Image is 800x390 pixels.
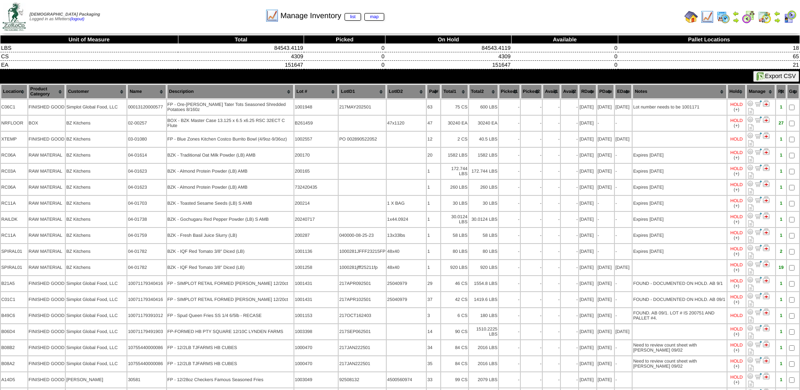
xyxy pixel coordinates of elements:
td: Expires [DATE] [633,212,726,227]
td: - [521,164,542,179]
td: BOX - BZK Master Case 13.125 x 6.5 x6.25 RSC 32ECT C Flute [167,116,294,131]
i: Note [748,204,754,211]
td: 1002557 [294,132,338,147]
td: 4309 [385,52,512,61]
img: Adjust [747,164,754,171]
td: 30 LBS [469,196,498,211]
td: 151647 [178,61,304,69]
td: 75 CS [441,100,468,115]
img: Manage Hold [763,180,770,187]
td: - [543,196,560,211]
th: Total1 [441,84,468,99]
td: 0 [304,61,385,69]
td: RC03A [1,164,27,179]
img: Manage Hold [763,309,770,315]
div: 1 [776,217,786,222]
th: LotID2 [387,84,426,99]
td: 172.744 LBS [441,164,468,179]
td: 2 CS [441,132,468,147]
td: 30240 EA [469,116,498,131]
td: [DATE] [597,132,614,147]
td: BZK - Gochugaru Red Pepper Powder (LB) S AMB [167,212,294,227]
td: BZ Kitchens [66,148,127,163]
th: Lot # [294,84,338,99]
td: 13x33lbs [387,228,426,243]
img: Manage Hold [763,276,770,283]
i: Note [748,172,754,179]
td: 04-01623 [127,164,166,179]
td: 04-01623 [127,180,166,195]
td: - [561,196,578,211]
td: 04-01703 [127,196,166,211]
img: Manage Hold [763,196,770,203]
td: - [499,148,520,163]
th: Notes [633,84,726,99]
th: Name [127,84,166,99]
a: (logout) [70,17,84,22]
td: - [561,164,578,179]
td: 04-01738 [127,212,166,227]
div: 1 [776,137,786,142]
td: - [543,148,560,163]
i: Note [748,188,754,195]
td: 1001948 [294,100,338,115]
img: Manage Hold [763,357,770,363]
td: RAW MATERIAL [28,164,65,179]
td: [DATE] [615,132,632,147]
th: Available [512,35,618,44]
img: excel.gif [757,72,765,81]
td: - [521,148,542,163]
td: 1 [427,212,440,227]
td: RC06A [1,148,27,163]
img: Manage Hold [763,260,770,267]
td: [DATE] [579,212,596,227]
td: 1 [427,180,440,195]
td: [DATE] [579,100,596,115]
img: Manage Hold [763,116,770,123]
td: - [615,196,632,211]
td: BOX [28,116,65,131]
th: LotID1 [339,84,386,99]
th: Picked [304,35,385,44]
button: Export CSV [753,71,799,82]
td: - [499,116,520,131]
td: - [521,196,542,211]
td: RAW MATERIAL [28,196,65,211]
td: [DATE] [579,196,596,211]
th: Pallet Locations [618,35,800,44]
td: - [499,132,520,147]
td: 84543.4119 [385,44,512,52]
div: HOLD [730,118,743,123]
td: CS [0,52,178,61]
img: Move [755,357,762,363]
td: BZK - Almond Protein Powder (LB) AMB [167,180,294,195]
img: Adjust [747,276,754,283]
img: Move [755,276,762,283]
img: Manage Hold [763,132,770,139]
img: arrowleft.gif [774,10,781,17]
td: 1582 LBS [441,148,468,163]
div: HOLD [730,137,743,142]
td: 200214 [294,196,338,211]
td: 12 [427,132,440,147]
th: Manage [746,84,775,99]
img: Adjust [747,132,754,139]
img: Move [755,341,762,347]
td: 04-01759 [127,228,166,243]
div: HOLD [730,150,743,155]
div: (+) [734,203,739,209]
div: (+) [734,107,739,112]
td: 0 [512,52,618,61]
img: Adjust [747,260,754,267]
td: 00013120000577 [127,100,166,115]
td: [DATE] [615,100,632,115]
td: [DATE] [579,180,596,195]
td: [DATE] [597,148,614,163]
td: - [597,196,614,211]
td: - [615,164,632,179]
td: 1 X BAG [387,196,426,211]
td: - [543,100,560,115]
td: BZ Kitchens [66,180,127,195]
td: RAW MATERIAL [28,148,65,163]
th: RDate [579,84,596,99]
